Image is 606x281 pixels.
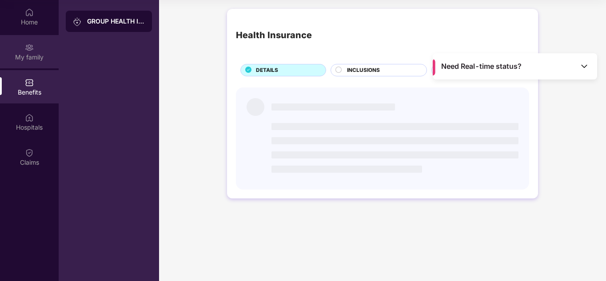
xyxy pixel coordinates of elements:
[25,78,34,87] img: svg+xml;base64,PHN2ZyBpZD0iQmVuZWZpdHMiIHhtbG5zPSJodHRwOi8vd3d3LnczLm9yZy8yMDAwL3N2ZyIgd2lkdGg9Ij...
[441,62,522,71] span: Need Real-time status?
[580,62,589,71] img: Toggle Icon
[87,17,145,26] div: GROUP HEALTH INSURANCE
[25,8,34,17] img: svg+xml;base64,PHN2ZyBpZD0iSG9tZSIgeG1sbnM9Imh0dHA6Ly93d3cudzMub3JnLzIwMDAvc3ZnIiB3aWR0aD0iMjAiIG...
[73,17,82,26] img: svg+xml;base64,PHN2ZyB3aWR0aD0iMjAiIGhlaWdodD0iMjAiIHZpZXdCb3g9IjAgMCAyMCAyMCIgZmlsbD0ibm9uZSIgeG...
[256,66,278,75] span: DETAILS
[25,43,34,52] img: svg+xml;base64,PHN2ZyB3aWR0aD0iMjAiIGhlaWdodD0iMjAiIHZpZXdCb3g9IjAgMCAyMCAyMCIgZmlsbD0ibm9uZSIgeG...
[347,66,380,75] span: INCLUSIONS
[25,113,34,122] img: svg+xml;base64,PHN2ZyBpZD0iSG9zcGl0YWxzIiB4bWxucz0iaHR0cDovL3d3dy53My5vcmcvMjAwMC9zdmciIHdpZHRoPS...
[236,28,312,42] div: Health Insurance
[25,148,34,157] img: svg+xml;base64,PHN2ZyBpZD0iQ2xhaW0iIHhtbG5zPSJodHRwOi8vd3d3LnczLm9yZy8yMDAwL3N2ZyIgd2lkdGg9IjIwIi...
